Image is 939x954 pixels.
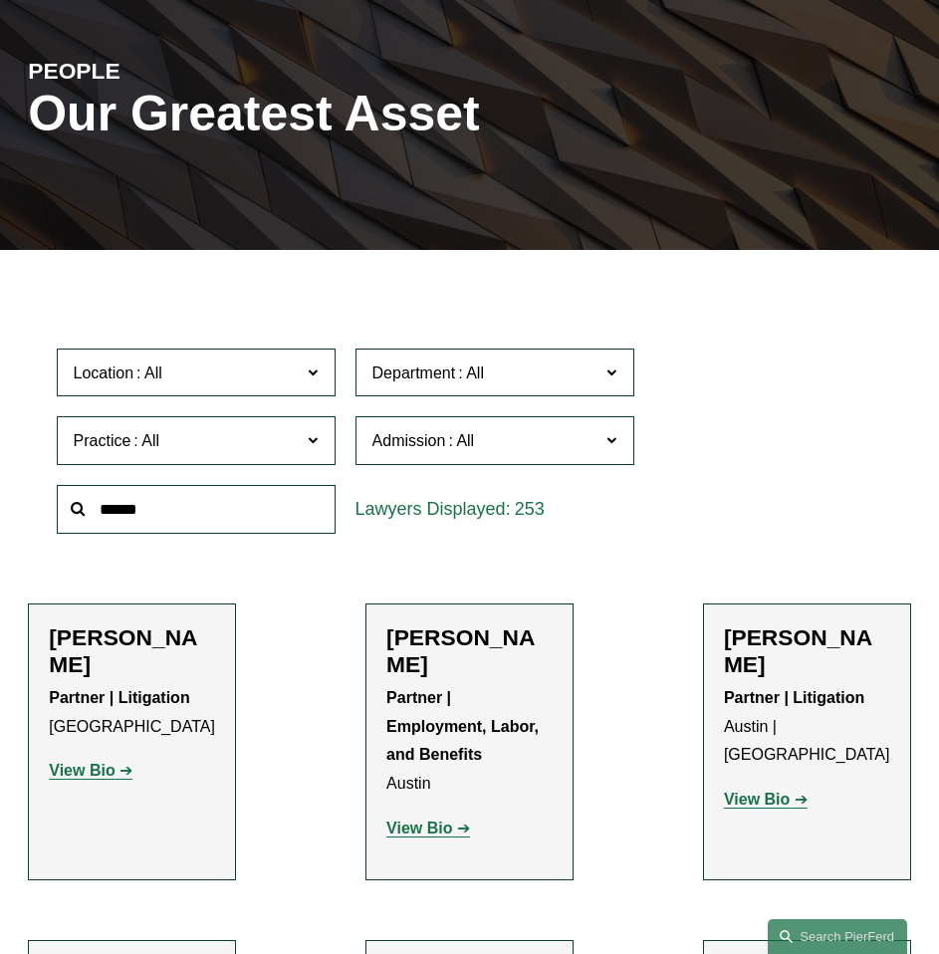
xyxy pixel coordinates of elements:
span: Practice [74,432,131,449]
h2: [PERSON_NAME] [49,624,215,679]
p: [GEOGRAPHIC_DATA] [49,684,215,742]
p: Austin | [GEOGRAPHIC_DATA] [724,684,890,770]
strong: Partner | Employment, Labor, and Benefits [386,689,543,764]
strong: View Bio [49,762,115,779]
span: Department [372,364,456,381]
strong: Partner | Litigation [724,689,864,706]
h1: Our Greatest Asset [28,86,616,142]
a: Search this site [768,919,907,954]
span: Admission [372,432,446,449]
h2: [PERSON_NAME] [724,624,890,679]
strong: View Bio [724,791,790,808]
p: Austin [386,684,553,799]
strong: View Bio [386,820,452,836]
span: Location [74,364,134,381]
span: 253 [515,499,545,519]
a: View Bio [724,791,808,808]
h4: PEOPLE [28,57,249,86]
a: View Bio [386,820,470,836]
h2: [PERSON_NAME] [386,624,553,679]
a: View Bio [49,762,132,779]
strong: Partner | Litigation [49,689,189,706]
